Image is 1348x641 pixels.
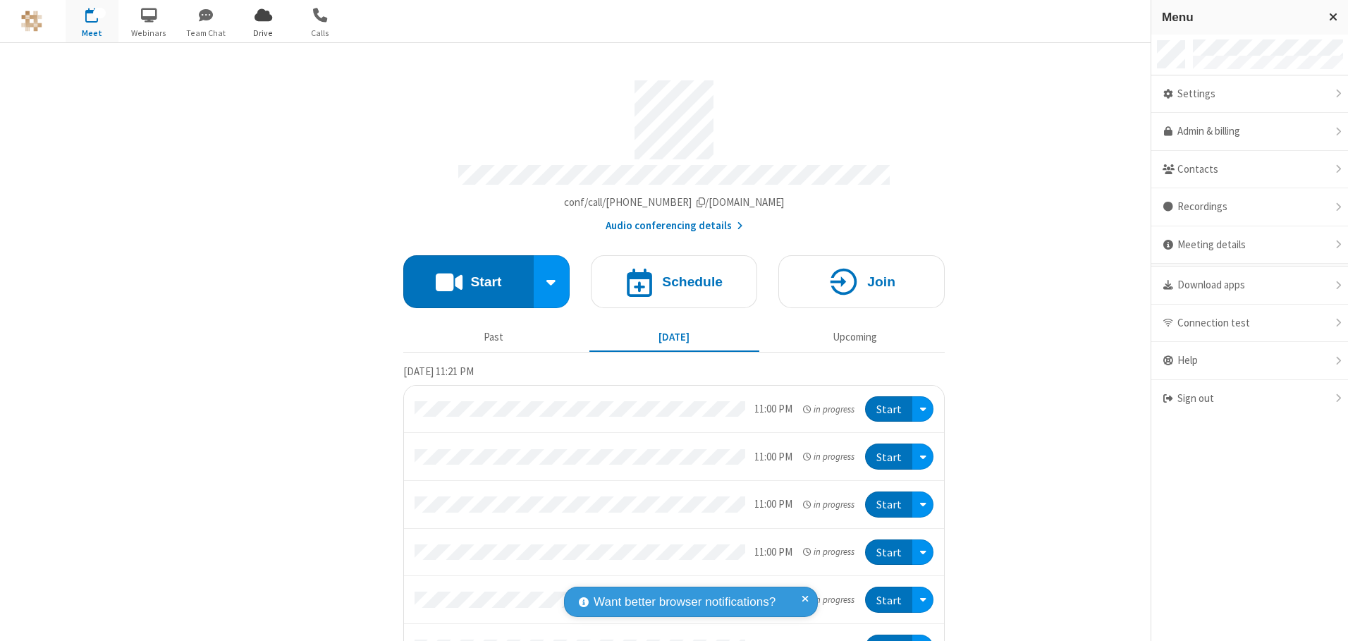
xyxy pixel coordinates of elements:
[912,444,933,470] div: Open menu
[754,449,792,465] div: 11:00 PM
[770,324,940,350] button: Upcoming
[594,593,776,611] span: Want better browser notifications?
[912,396,933,422] div: Open menu
[754,401,792,417] div: 11:00 PM
[93,8,106,18] div: 11
[606,218,743,234] button: Audio conferencing details
[1151,380,1348,417] div: Sign out
[865,444,912,470] button: Start
[754,496,792,513] div: 11:00 PM
[867,275,895,288] h4: Join
[403,365,474,378] span: [DATE] 11:21 PM
[564,195,785,211] button: Copy my meeting room linkCopy my meeting room link
[237,27,290,39] span: Drive
[123,27,176,39] span: Webinars
[1162,11,1316,24] h3: Menu
[662,275,723,288] h4: Schedule
[912,492,933,518] div: Open menu
[912,539,933,566] div: Open menu
[1151,188,1348,226] div: Recordings
[470,275,501,288] h4: Start
[778,255,945,308] button: Join
[865,539,912,566] button: Start
[589,324,759,350] button: [DATE]
[865,396,912,422] button: Start
[1151,151,1348,189] div: Contacts
[865,492,912,518] button: Start
[803,593,854,606] em: in progress
[803,450,854,463] em: in progress
[803,545,854,558] em: in progress
[1151,113,1348,151] a: Admin & billing
[1151,342,1348,380] div: Help
[180,27,233,39] span: Team Chat
[803,403,854,416] em: in progress
[66,27,118,39] span: Meet
[403,70,945,234] section: Account details
[294,27,347,39] span: Calls
[564,195,785,209] span: Copy my meeting room link
[803,498,854,511] em: in progress
[1151,305,1348,343] div: Connection test
[865,587,912,613] button: Start
[1151,226,1348,264] div: Meeting details
[409,324,579,350] button: Past
[754,544,792,561] div: 11:00 PM
[912,587,933,613] div: Open menu
[591,255,757,308] button: Schedule
[534,255,570,308] div: Start conference options
[1151,75,1348,114] div: Settings
[21,11,42,32] img: QA Selenium DO NOT DELETE OR CHANGE
[403,255,534,308] button: Start
[1151,267,1348,305] div: Download apps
